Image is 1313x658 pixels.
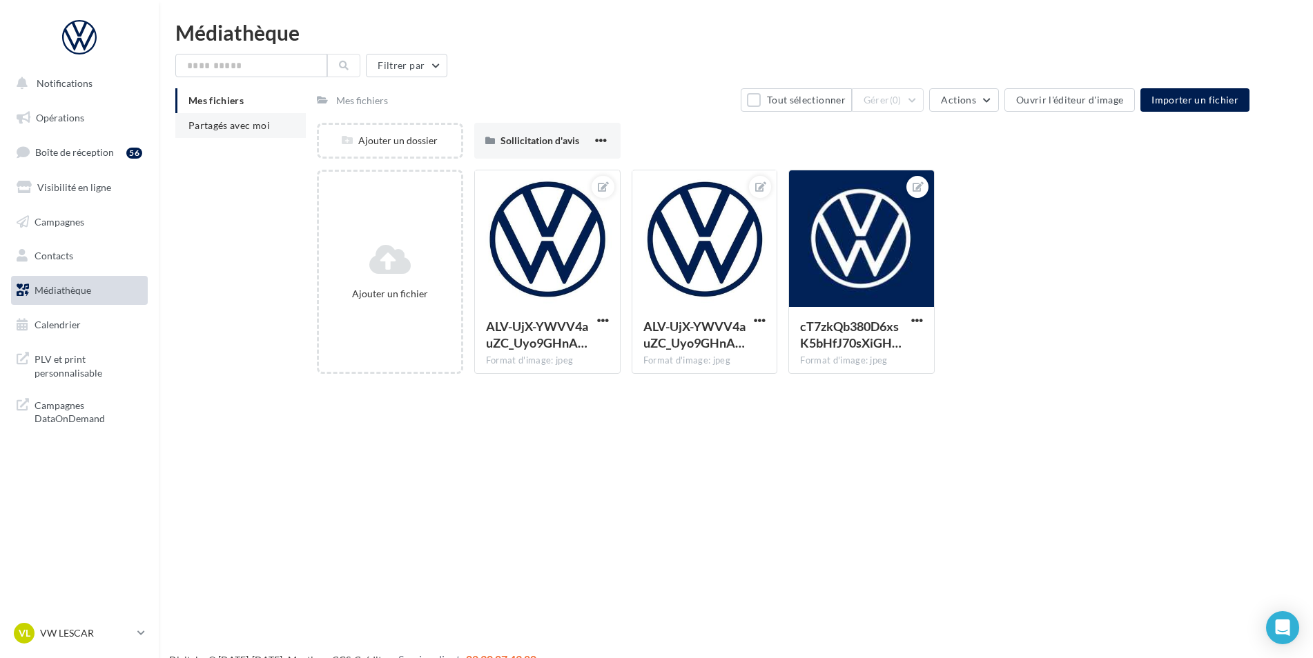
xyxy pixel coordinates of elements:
[8,103,150,132] a: Opérations
[35,250,73,261] span: Contacts
[890,94,902,106] span: (0)
[36,112,84,123] span: Opérations
[852,88,924,112] button: Gérer(0)
[11,620,148,646] a: VL VW LESCAR
[35,350,142,379] span: PLV et print personnalisable
[1140,88,1249,112] button: Importer un fichier
[188,119,270,131] span: Partagés avec moi
[8,137,150,167] a: Boîte de réception56
[486,319,588,350] span: ALV-UjX-YWVV4auZC_Uyo9GHnAdDaKwGD5mWC6pvrUdvlvq9GN-LV5--
[188,94,244,106] span: Mes fichiers
[8,310,150,339] a: Calendrier
[8,208,150,237] a: Campagnes
[37,77,93,89] span: Notifications
[35,284,91,296] span: Médiathèque
[929,88,998,112] button: Actions
[800,319,902,350] span: cT7zkQb380D6xsK5bHfJ70sXiGH5uZFCB0uILSlIfQmqW1K6gjXnAbH4zEXQf9_JzsKU9GVFOb0ij6HrfA=s0
[486,355,609,367] div: Format d'image: jpeg
[35,396,142,426] span: Campagnes DataOnDemand
[366,54,447,77] button: Filtrer par
[941,94,975,106] span: Actions
[19,626,30,640] span: VL
[500,134,579,146] span: Sollicitation d'avis
[8,69,145,98] button: Notifications
[324,287,456,301] div: Ajouter un fichier
[35,146,114,158] span: Boîte de réception
[643,319,746,350] span: ALV-UjX-YWVV4auZC_Uyo9GHnAdDaKwGD5mWC6pvrUdvlvq9GN-LV5--
[8,276,150,305] a: Médiathèque
[336,94,388,108] div: Mes fichiers
[319,134,461,148] div: Ajouter un dossier
[741,88,851,112] button: Tout sélectionner
[40,626,132,640] p: VW LESCAR
[126,148,142,159] div: 56
[35,215,84,227] span: Campagnes
[1151,94,1238,106] span: Importer un fichier
[800,355,923,367] div: Format d'image: jpeg
[8,390,150,431] a: Campagnes DataOnDemand
[37,181,111,193] span: Visibilité en ligne
[8,344,150,385] a: PLV et print personnalisable
[643,355,766,367] div: Format d'image: jpeg
[8,241,150,270] a: Contacts
[1266,611,1299,644] div: Open Intercom Messenger
[35,319,81,330] span: Calendrier
[8,173,150,202] a: Visibilité en ligne
[1004,88,1135,112] button: Ouvrir l'éditeur d'image
[175,22,1296,43] div: Médiathèque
